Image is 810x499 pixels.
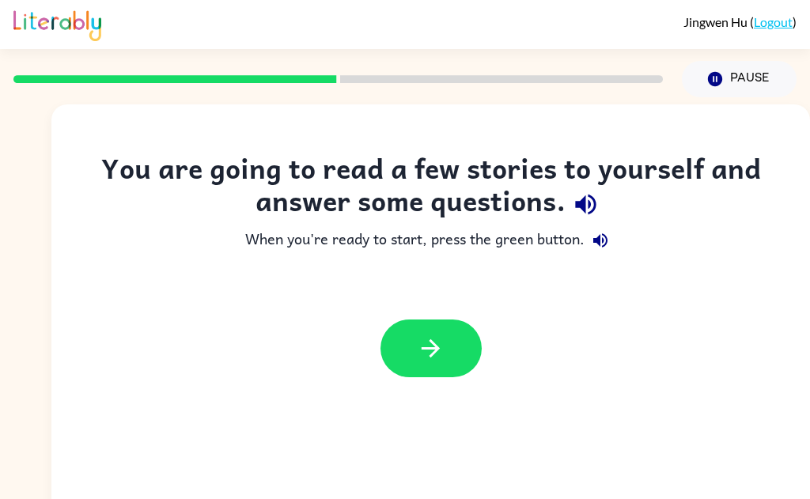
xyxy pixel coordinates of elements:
[682,61,797,97] button: Pause
[683,14,750,29] span: Jingwen Hu
[754,14,793,29] a: Logout
[683,14,797,29] div: ( )
[83,152,778,225] div: You are going to read a few stories to yourself and answer some questions.
[13,6,101,41] img: Literably
[83,225,778,256] div: When you're ready to start, press the green button.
